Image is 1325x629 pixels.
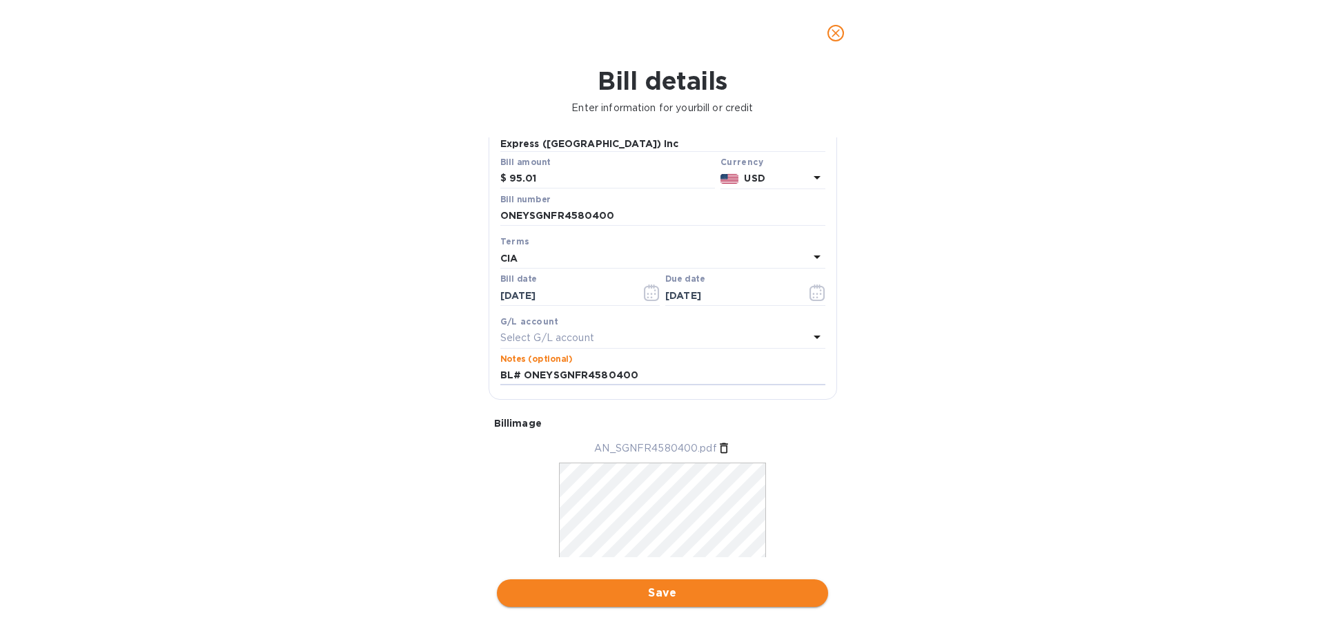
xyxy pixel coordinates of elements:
[509,168,715,189] input: $ Enter bill amount
[500,158,550,166] label: Bill amount
[500,195,550,204] label: Bill number
[665,275,705,284] label: Due date
[500,275,537,284] label: Bill date
[744,173,765,184] b: USD
[508,585,817,601] span: Save
[500,253,518,264] b: CIA
[500,124,773,149] b: Ocean Network Express PTE LTD. c/o Ocean Network Express ([GEOGRAPHIC_DATA]) Inc
[500,365,825,386] input: Enter notes
[720,174,739,184] img: USD
[500,331,594,345] p: Select G/L account
[11,66,1314,95] h1: Bill details
[500,285,631,306] input: Select date
[500,355,573,363] label: Notes (optional)
[819,17,852,50] button: close
[720,157,763,167] b: Currency
[500,168,509,189] div: $
[500,236,530,246] b: Terms
[665,285,796,306] input: Due date
[497,579,828,607] button: Save
[594,441,717,456] p: AN_SGNFR4580400.pdf
[494,416,832,430] p: Bill image
[500,206,825,226] input: Enter bill number
[500,316,559,327] b: G/L account
[11,101,1314,115] p: Enter information for your bill or credit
